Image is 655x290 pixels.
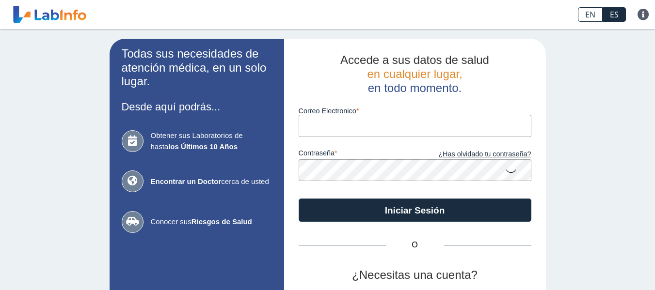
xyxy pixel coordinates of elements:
[578,7,603,22] a: EN
[367,67,462,80] span: en cualquier lugar,
[603,7,626,22] a: ES
[122,101,272,113] h3: Desde aquí podrás...
[122,47,272,89] h2: Todas sus necesidades de atención médica, en un solo lugar.
[386,239,444,251] span: O
[299,268,531,282] h2: ¿Necesitas una cuenta?
[151,176,272,187] span: cerca de usted
[151,177,222,185] b: Encontrar un Doctor
[299,198,531,222] button: Iniciar Sesión
[151,216,272,228] span: Conocer sus
[299,149,415,160] label: contraseña
[151,130,272,152] span: Obtener sus Laboratorios de hasta
[192,217,252,226] b: Riesgos de Salud
[368,81,462,94] span: en todo momento.
[299,107,531,115] label: Correo Electronico
[415,149,531,160] a: ¿Has olvidado tu contraseña?
[340,53,489,66] span: Accede a sus datos de salud
[168,142,238,151] b: los Últimos 10 Años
